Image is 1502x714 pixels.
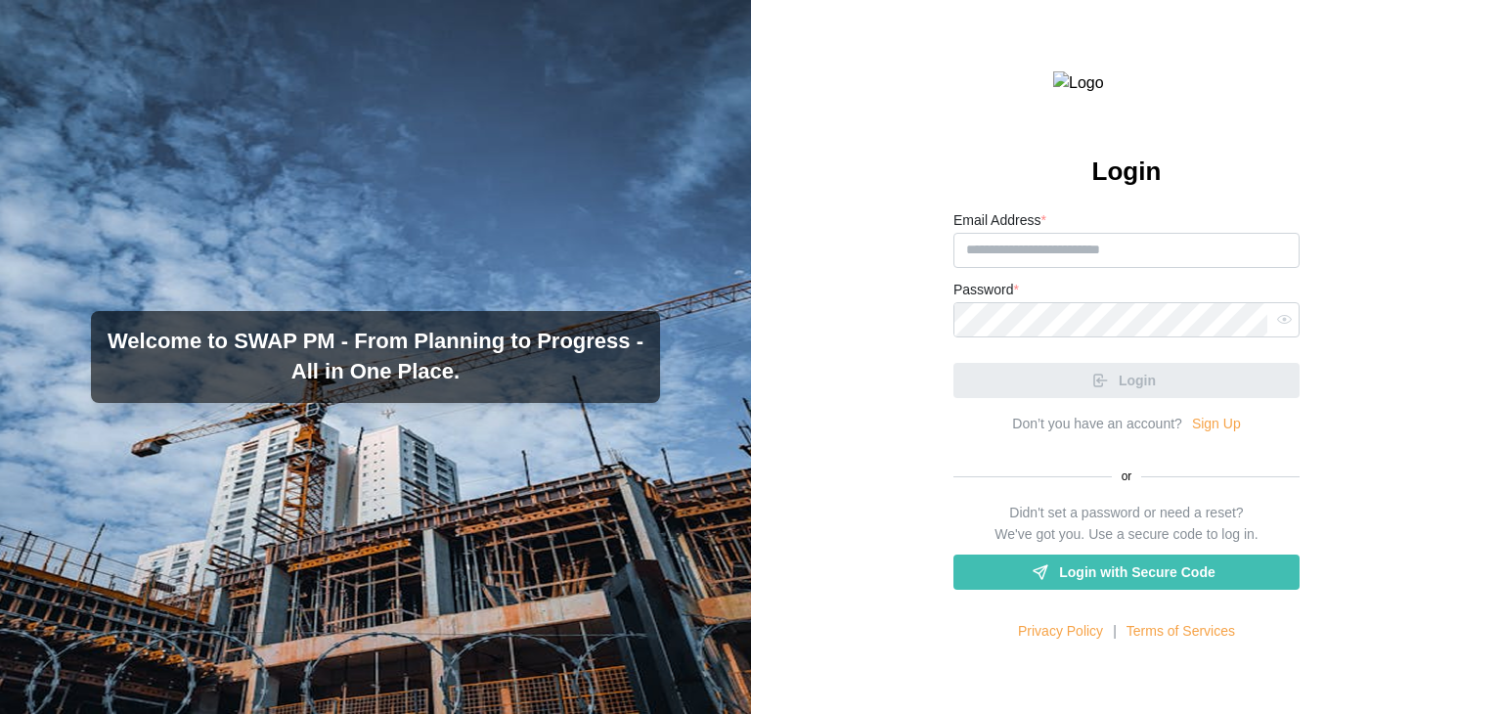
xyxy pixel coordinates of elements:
[953,210,1046,232] label: Email Address
[1126,621,1235,643] a: Terms of Services
[1053,71,1200,96] img: Logo
[1192,414,1241,435] a: Sign Up
[953,468,1300,486] div: or
[953,280,1019,301] label: Password
[1018,621,1103,643] a: Privacy Policy
[1012,414,1182,435] div: Don’t you have an account?
[994,503,1258,545] div: Didn't set a password or need a reset? We've got you. Use a secure code to log in.
[953,555,1300,590] a: Login with Secure Code
[107,327,644,387] h3: Welcome to SWAP PM - From Planning to Progress - All in One Place.
[1059,556,1215,589] span: Login with Secure Code
[1113,621,1117,643] div: |
[1092,155,1162,189] h2: Login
